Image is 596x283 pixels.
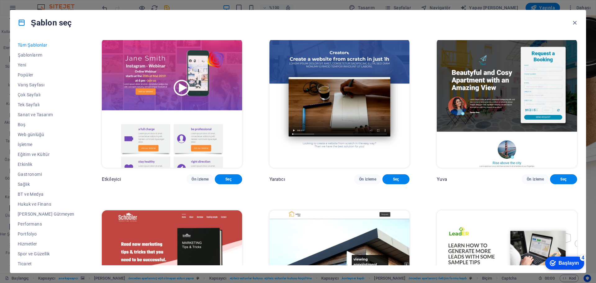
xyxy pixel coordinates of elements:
span: Web günlüğü [18,132,74,137]
button: Gastronomi [18,169,74,179]
span: Sağlık [18,182,74,187]
span: Çok Sayfalı [18,92,74,97]
button: Seç [382,174,409,184]
font: Ön izleme [192,177,209,181]
span: Hizmetler [18,241,74,246]
font: Ön izleme [527,177,544,181]
div: Başlayın 4 ürün kaldı, %20 tamamlandı [11,3,50,16]
span: Performans [18,221,74,226]
button: Performans [18,219,74,229]
font: Seç [225,177,232,181]
h4: Şablon seç [18,18,72,28]
button: Yeni [18,60,74,70]
span: Şablonlarım [18,52,74,57]
button: Boş [18,120,74,130]
button: Ön izleme [522,174,549,184]
span: Etkinlik [18,162,74,167]
span: Sanat ve Tasarım [18,112,74,117]
font: Seç [393,177,399,181]
button: Ön izleme [354,174,381,184]
button: Tüm Şablonlar [18,40,74,50]
img: Yaratıcı [269,38,410,167]
span: Portfolyo [18,231,74,236]
span: Spor ve Güzellik [18,251,74,256]
font: Başlayın [25,7,45,12]
span: [PERSON_NAME] Gütmeyen [18,212,74,217]
button: Çok Sayfalı [18,90,74,100]
button: Seç [215,174,242,184]
span: BT ve Medya [18,192,74,197]
span: Gastronomi [18,172,74,177]
button: Şablonlarım [18,50,74,60]
button: Spor ve Güzellik [18,249,74,259]
button: Hukuk ve Finans [18,199,74,209]
button: Tek Sayfalı [18,100,74,110]
font: Yeni [18,62,26,67]
span: Hukuk ve Finans [18,202,74,207]
button: Web günlüğü [18,130,74,139]
button: Sanat ve Tasarım [18,110,74,120]
button: Varış Sayfası [18,80,74,90]
span: Ticaret [18,261,74,266]
button: İşletme [18,139,74,149]
span: Popüler [18,72,74,77]
button: Ön izleme [187,174,214,184]
button: Portfolyo [18,229,74,239]
button: Ticaret [18,259,74,269]
button: BT ve Medya [18,189,74,199]
font: Yaratıcı [269,176,285,182]
img: Etkileyici [102,38,242,167]
font: Seç [560,177,567,181]
font: 4 [48,2,51,7]
button: Sağlık [18,179,74,189]
span: Varış Sayfası [18,82,74,87]
button: [PERSON_NAME] Gütmeyen [18,209,74,219]
button: Hizmetler [18,239,74,249]
span: Eğitim ve Kültür [18,152,74,157]
button: Popüler [18,70,74,80]
span: Tüm Şablonlar [18,43,74,48]
font: Ön izleme [359,177,376,181]
font: Etkileyici [102,176,121,182]
font: İşletme [18,142,33,147]
font: Yuva [437,176,447,182]
span: Boş [18,122,74,127]
img: Yuva [437,38,577,167]
button: Eğitim ve Kültür [18,149,74,159]
button: Seç [550,174,577,184]
button: Etkinlik [18,159,74,169]
span: Tek Sayfalı [18,102,74,107]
